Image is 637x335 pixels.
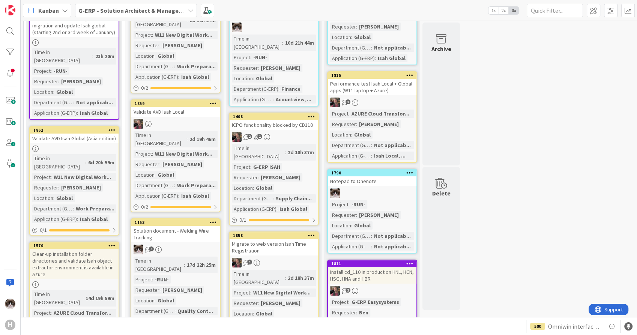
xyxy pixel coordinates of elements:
div: Not applicab... [372,242,413,251]
div: Department (G-ERP) [330,141,371,149]
span: : [253,309,254,318]
div: Global [254,184,274,192]
div: Kv [328,188,416,198]
span: : [85,158,86,167]
span: : [152,275,153,284]
div: 1862 [30,127,119,134]
span: : [184,261,185,269]
span: : [273,194,274,203]
input: Quick Filter... [527,4,583,17]
div: Performance test Isah Local + Global apps (W11 laptop + Azure) [328,79,416,95]
div: Application (G-ERP) [330,152,371,160]
span: : [371,152,372,160]
div: Requester [330,120,356,128]
div: 1858 [233,233,318,238]
div: Project [330,110,349,118]
div: Supply Chain... [274,194,314,203]
div: 1859 [131,100,220,107]
div: 1408 [230,113,318,120]
div: Validate AVD Isah Global (Asia edition) [30,134,119,143]
span: Omniwin interface HCN Test [548,322,601,331]
div: BF [230,132,318,142]
span: 1 [346,99,350,104]
div: Time in [GEOGRAPHIC_DATA] [32,48,92,65]
div: W11 New Digital Work... [251,288,312,297]
div: Location [134,171,155,179]
div: Project [330,298,349,306]
span: : [285,148,286,156]
div: Create runbook refresh, data migration and update Isah global (starting 2nd or 3rd week of January) [30,14,119,37]
span: : [155,296,156,305]
div: -RUN- [251,53,269,62]
span: : [174,181,175,189]
a: 1790Notepad to OnenoteKvProject:-RUN-Requester:[PERSON_NAME]Location:GlobalDepartment (G-ERP):Not... [327,169,417,254]
div: Project [232,288,250,297]
span: : [77,215,78,223]
div: AZURE Cloud Transfor... [350,110,411,118]
div: Isah Global [278,205,309,213]
span: 5 [149,246,154,251]
div: Requester [232,299,258,307]
div: Acountview, ... [274,95,313,104]
span: : [276,205,278,213]
img: Kv [134,245,143,254]
span: 1 [257,134,262,139]
div: 1859 [135,101,220,106]
div: 1815Performance test Isah Local + Global apps (W11 laptop + Azure) [328,72,416,95]
div: Install cd_110 in production HNL, HCN, HSG, HNA and HBR [328,267,416,284]
span: : [351,221,352,230]
span: : [159,286,161,294]
div: Location [232,309,253,318]
div: Isah Global [78,215,110,223]
div: 0/1 [30,225,119,235]
div: Department (G-ERP) [134,307,174,315]
div: [PERSON_NAME] [259,64,302,72]
div: 1811 [331,261,416,266]
div: BF [131,119,220,129]
div: 1570 [33,243,119,248]
span: : [356,120,357,128]
div: 1858 [230,232,318,239]
div: [PERSON_NAME] [357,211,401,219]
div: Requester [330,308,356,317]
div: Clean-up installation folder directories and validate Isah object extractor environment is availa... [30,249,119,279]
div: Time in [GEOGRAPHIC_DATA] [232,35,282,51]
img: Kv [5,299,15,309]
div: 1570Clean-up installation folder directories and validate Isah object extractor environment is av... [30,242,119,279]
div: -RUN- [153,275,171,284]
div: 1408 [233,114,318,119]
div: Application (G-ERP) [232,95,273,104]
img: Kv [232,23,242,32]
span: : [73,98,74,107]
div: Department (G-ERP) [232,194,273,203]
div: 0/2 [131,83,220,93]
div: Location [330,131,351,139]
img: Visit kanbanzone.com [5,5,15,15]
span: : [174,62,175,71]
span: 2 [346,288,350,293]
span: : [371,242,372,251]
span: : [349,110,350,118]
span: 0 / 2 [141,84,148,92]
span: : [371,141,372,149]
div: 6d 20h 59m [86,158,116,167]
span: Kanban [38,6,59,15]
div: Delete [432,189,451,198]
div: Isah Global [78,109,110,117]
div: Requester [134,41,159,50]
span: 0 / 1 [239,216,246,224]
div: [PERSON_NAME] [357,23,401,31]
div: W11 New Digital Work... [52,173,113,181]
span: : [356,308,357,317]
div: Application (G-ERP) [134,192,178,200]
div: Time in [GEOGRAPHIC_DATA] [232,144,285,161]
div: 1790 [331,170,416,176]
div: Not applicab... [74,98,115,107]
div: Migrate to web version Isah Time Registration [230,239,318,255]
img: BF [232,132,242,142]
div: Project [32,173,51,181]
img: BF [330,98,340,107]
div: 0/1 [230,215,318,225]
div: Project [134,31,152,39]
span: : [375,54,376,62]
